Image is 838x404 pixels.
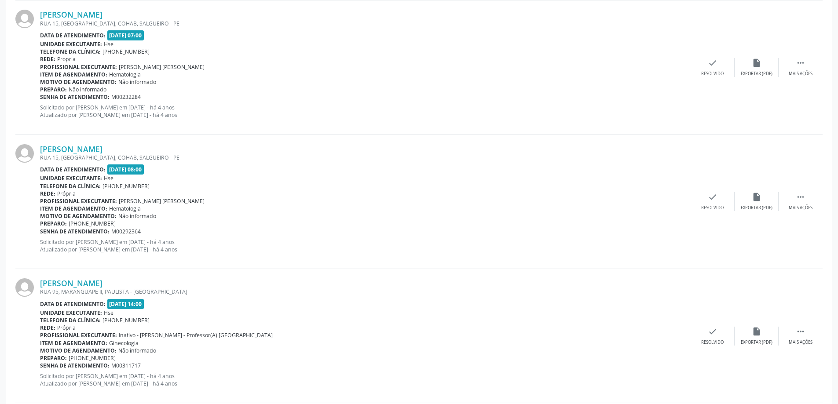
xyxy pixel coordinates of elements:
[40,331,117,339] b: Profissional executante:
[741,71,772,77] div: Exportar (PDF)
[57,190,76,197] span: Própria
[796,327,805,336] i: 
[69,86,106,93] span: Não informado
[40,182,101,190] b: Telefone da clínica:
[40,205,107,212] b: Item de agendamento:
[107,164,144,175] span: [DATE] 08:00
[40,197,117,205] b: Profissional executante:
[40,71,107,78] b: Item de agendamento:
[40,190,55,197] b: Rede:
[752,58,761,68] i: insert_drive_file
[708,327,717,336] i: check
[741,339,772,346] div: Exportar (PDF)
[40,317,101,324] b: Telefone da clínica:
[40,354,67,362] b: Preparo:
[104,175,113,182] span: Hse
[40,309,102,317] b: Unidade executante:
[40,278,102,288] a: [PERSON_NAME]
[40,63,117,71] b: Profissional executante:
[104,40,113,48] span: Hse
[69,354,116,362] span: [PHONE_NUMBER]
[40,228,110,235] b: Senha de atendimento:
[752,327,761,336] i: insert_drive_file
[40,347,117,354] b: Motivo de agendamento:
[118,78,156,86] span: Não informado
[40,339,107,347] b: Item de agendamento:
[102,182,150,190] span: [PHONE_NUMBER]
[40,300,106,308] b: Data de atendimento:
[15,10,34,28] img: img
[701,339,724,346] div: Resolvido
[40,212,117,220] b: Motivo de agendamento:
[102,48,150,55] span: [PHONE_NUMBER]
[104,309,113,317] span: Hse
[40,238,691,253] p: Solicitado por [PERSON_NAME] em [DATE] - há 4 anos Atualizado por [PERSON_NAME] em [DATE] - há 4 ...
[40,362,110,369] b: Senha de atendimento:
[15,144,34,163] img: img
[118,347,156,354] span: Não informado
[40,104,691,119] p: Solicitado por [PERSON_NAME] em [DATE] - há 4 anos Atualizado por [PERSON_NAME] em [DATE] - há 4 ...
[109,71,141,78] span: Hematologia
[789,205,812,211] div: Mais ações
[40,10,102,19] a: [PERSON_NAME]
[796,192,805,202] i: 
[15,278,34,297] img: img
[69,220,116,227] span: [PHONE_NUMBER]
[118,212,156,220] span: Não informado
[40,86,67,93] b: Preparo:
[40,154,691,161] div: RUA 15, [GEOGRAPHIC_DATA], COHAB, SALGUEIRO - PE
[40,324,55,331] b: Rede:
[796,58,805,68] i: 
[57,324,76,331] span: Própria
[40,78,117,86] b: Motivo de agendamento:
[708,58,717,68] i: check
[701,205,724,211] div: Resolvido
[109,339,139,347] span: Ginecologia
[102,317,150,324] span: [PHONE_NUMBER]
[708,192,717,202] i: check
[119,63,205,71] span: [PERSON_NAME] [PERSON_NAME]
[40,288,691,295] div: RUA 95, MARANGUAPE II, PAULISTA - [GEOGRAPHIC_DATA]
[107,30,144,40] span: [DATE] 07:00
[40,175,102,182] b: Unidade executante:
[111,362,141,369] span: M00311717
[40,48,101,55] b: Telefone da clínica:
[789,339,812,346] div: Mais ações
[40,55,55,63] b: Rede:
[40,40,102,48] b: Unidade executante:
[701,71,724,77] div: Resolvido
[40,32,106,39] b: Data de atendimento:
[741,205,772,211] div: Exportar (PDF)
[57,55,76,63] span: Própria
[40,220,67,227] b: Preparo:
[109,205,141,212] span: Hematologia
[107,299,144,309] span: [DATE] 14:00
[119,197,205,205] span: [PERSON_NAME] [PERSON_NAME]
[40,372,691,387] p: Solicitado por [PERSON_NAME] em [DATE] - há 4 anos Atualizado por [PERSON_NAME] em [DATE] - há 4 ...
[40,93,110,101] b: Senha de atendimento:
[40,20,691,27] div: RUA 15, [GEOGRAPHIC_DATA], COHAB, SALGUEIRO - PE
[752,192,761,202] i: insert_drive_file
[40,144,102,154] a: [PERSON_NAME]
[119,331,273,339] span: Inativo - [PERSON_NAME] - Professor(A) [GEOGRAPHIC_DATA]
[111,228,141,235] span: M00292364
[40,166,106,173] b: Data de atendimento:
[111,93,141,101] span: M00232284
[789,71,812,77] div: Mais ações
